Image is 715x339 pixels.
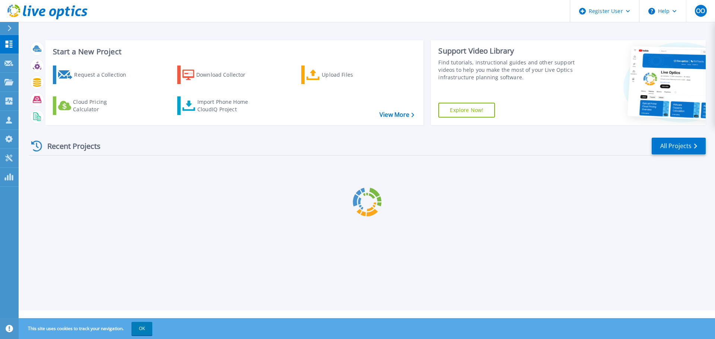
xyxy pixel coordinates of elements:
[53,48,414,56] h3: Start a New Project
[438,103,495,118] a: Explore Now!
[74,67,134,82] div: Request a Collection
[53,65,136,84] a: Request a Collection
[322,67,381,82] div: Upload Files
[196,67,256,82] div: Download Collector
[696,8,705,14] span: OO
[29,137,111,155] div: Recent Projects
[131,322,152,335] button: OK
[652,138,706,154] a: All Projects
[73,98,133,113] div: Cloud Pricing Calculator
[301,65,384,84] a: Upload Files
[438,59,578,81] div: Find tutorials, instructional guides and other support videos to help you make the most of your L...
[20,322,152,335] span: This site uses cookies to track your navigation.
[177,65,260,84] a: Download Collector
[53,96,136,115] a: Cloud Pricing Calculator
[197,98,255,113] div: Import Phone Home CloudIQ Project
[379,111,414,118] a: View More
[438,46,578,56] div: Support Video Library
